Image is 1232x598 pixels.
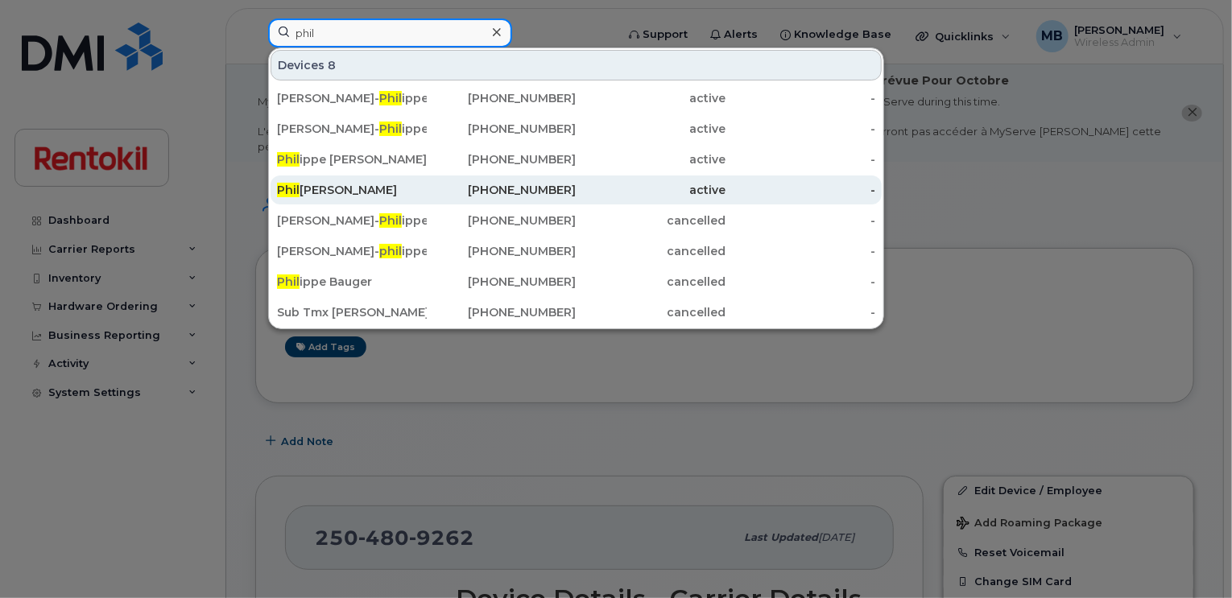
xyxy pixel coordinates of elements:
[577,121,726,137] div: active
[726,243,875,259] div: -
[379,91,402,105] span: Phil
[277,90,427,106] div: [PERSON_NAME]- ippe [PERSON_NAME]
[277,183,300,197] span: Phil
[427,243,577,259] div: [PHONE_NUMBER]
[577,182,726,198] div: active
[271,206,882,235] a: [PERSON_NAME]-Philippe [PERSON_NAME][PHONE_NUMBER]cancelled-
[577,274,726,290] div: cancelled
[427,121,577,137] div: [PHONE_NUMBER]
[379,213,402,228] span: Phil
[271,145,882,174] a: Philippe [PERSON_NAME][PHONE_NUMBER]active-
[427,90,577,106] div: [PHONE_NUMBER]
[577,243,726,259] div: cancelled
[271,267,882,296] a: Philippe Bauger[PHONE_NUMBER]cancelled-
[379,122,402,136] span: Phil
[277,243,427,259] div: [PERSON_NAME]- ippe [PERSON_NAME]
[379,244,402,258] span: phil
[427,182,577,198] div: [PHONE_NUMBER]
[726,90,875,106] div: -
[277,152,300,167] span: Phil
[726,212,875,229] div: -
[577,212,726,229] div: cancelled
[726,274,875,290] div: -
[271,175,882,204] a: Phil[PERSON_NAME][PHONE_NUMBER]active-
[328,57,336,73] span: 8
[271,114,882,143] a: [PERSON_NAME]-Philippe [PERSON_NAME][PHONE_NUMBER]active-
[726,151,875,167] div: -
[577,304,726,320] div: cancelled
[427,274,577,290] div: [PHONE_NUMBER]
[271,298,882,327] a: Sub Tmx [PERSON_NAME]-ippe [PERSON_NAME][PHONE_NUMBER]cancelled-
[427,212,577,229] div: [PHONE_NUMBER]
[427,151,577,167] div: [PHONE_NUMBER]
[577,151,726,167] div: active
[271,50,882,80] div: Devices
[277,151,427,167] div: ippe [PERSON_NAME]
[277,212,427,229] div: [PERSON_NAME]- ippe [PERSON_NAME]
[271,84,882,113] a: [PERSON_NAME]-Philippe [PERSON_NAME][PHONE_NUMBER]active-
[726,304,875,320] div: -
[726,182,875,198] div: -
[271,237,882,266] a: [PERSON_NAME]-philippe [PERSON_NAME][PHONE_NUMBER]cancelled-
[427,304,577,320] div: [PHONE_NUMBER]
[277,121,427,137] div: [PERSON_NAME]- ippe [PERSON_NAME]
[726,121,875,137] div: -
[277,182,427,198] div: [PERSON_NAME]
[277,304,427,320] div: Sub Tmx [PERSON_NAME]- ippe [PERSON_NAME]
[277,274,300,289] span: Phil
[277,274,427,290] div: ippe Bauger
[577,90,726,106] div: active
